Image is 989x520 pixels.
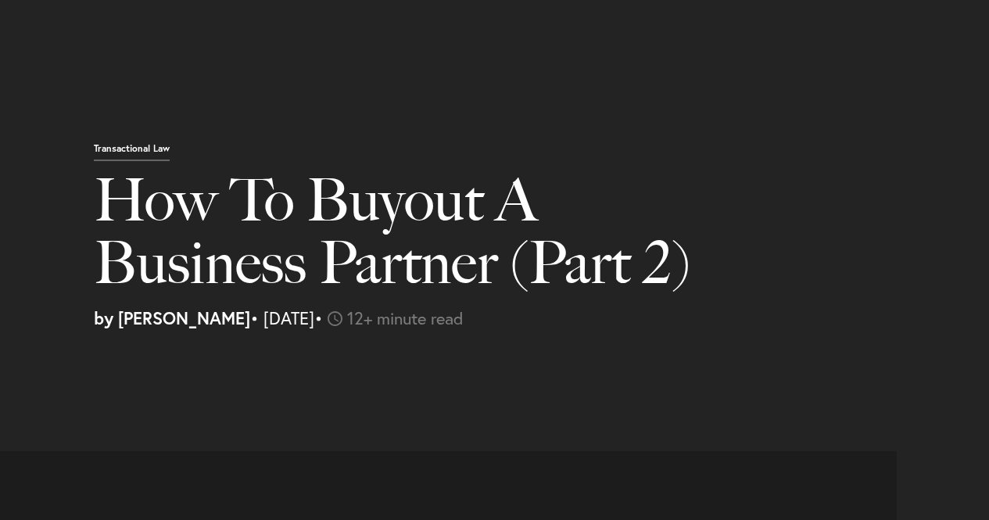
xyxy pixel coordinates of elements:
[94,169,712,310] h1: How To Buyout A Business Partner (Part 2)
[94,310,977,327] p: • [DATE]
[347,307,464,329] span: 12+ minute read
[94,307,250,329] strong: by [PERSON_NAME]
[94,144,170,161] p: Transactional Law
[314,307,323,329] span: •
[328,311,342,326] img: icon-time-light.svg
